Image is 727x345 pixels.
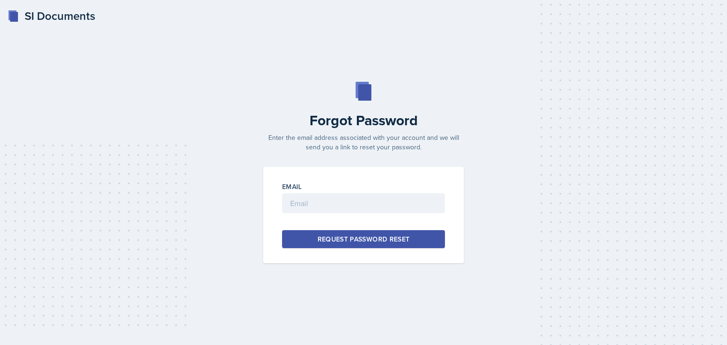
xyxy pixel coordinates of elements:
[318,234,410,244] div: Request Password Reset
[257,133,470,152] p: Enter the email address associated with your account and we will send you a link to reset your pa...
[282,182,302,191] label: Email
[8,8,95,25] a: SI Documents
[282,230,445,248] button: Request Password Reset
[257,112,470,129] h2: Forgot Password
[282,193,445,213] input: Email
